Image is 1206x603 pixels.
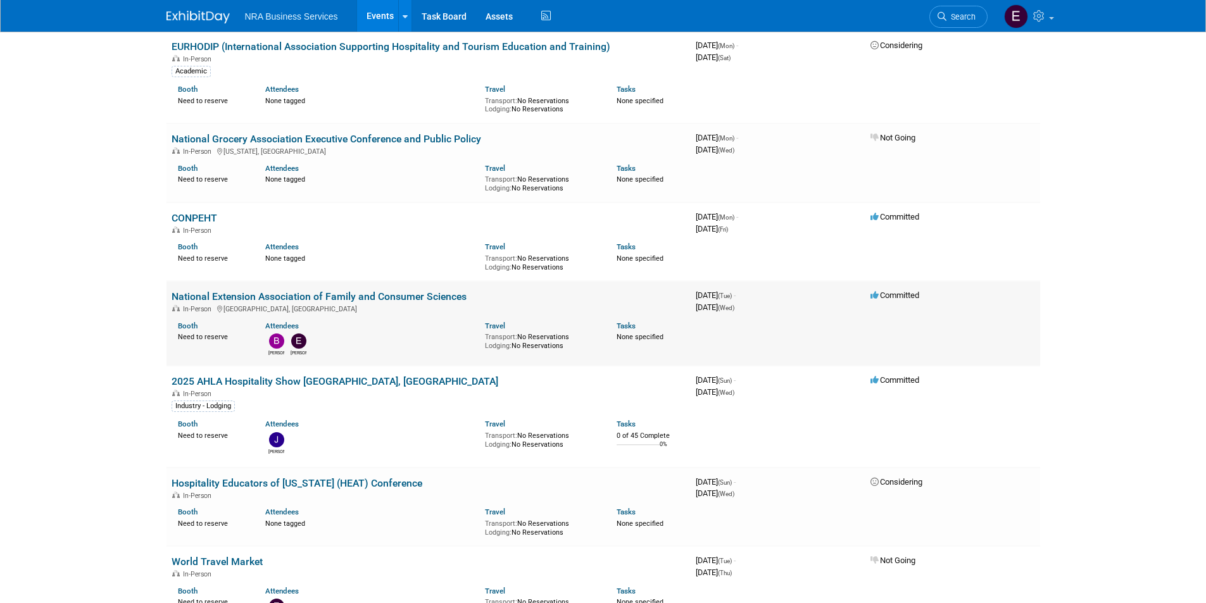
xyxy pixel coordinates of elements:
[178,85,198,94] a: Booth
[172,305,180,311] img: In-Person Event
[718,569,732,576] span: (Thu)
[178,173,247,184] div: Need to reserve
[617,254,663,263] span: None specified
[178,587,198,595] a: Booth
[172,401,235,412] div: Industry - Lodging
[485,252,598,271] div: No Reservations No Reservations
[870,133,915,142] span: Not Going
[178,507,198,516] a: Booth
[617,85,636,94] a: Tasks
[485,105,512,113] span: Lodging:
[485,517,598,537] div: No Reservations No Reservations
[617,420,636,428] a: Tasks
[718,42,734,49] span: (Mon)
[718,389,734,396] span: (Wed)
[718,292,732,299] span: (Tue)
[485,429,598,449] div: No Reservations No Reservations
[734,375,736,385] span: -
[268,447,284,455] div: Jennifer Bonilla
[485,97,517,105] span: Transport:
[268,349,284,356] div: Bob Inskeep
[718,135,734,142] span: (Mon)
[617,333,663,341] span: None specified
[617,587,636,595] a: Tasks
[265,507,299,516] a: Attendees
[183,305,215,313] span: In-Person
[617,507,636,516] a: Tasks
[172,290,467,302] a: National Extension Association of Family and Consumer Sciences
[265,587,299,595] a: Attendees
[736,133,738,142] span: -
[617,175,663,183] span: None specified
[696,556,736,565] span: [DATE]
[172,556,263,568] a: World Travel Market
[245,11,338,22] span: NRA Business Services
[718,226,728,233] span: (Fri)
[696,302,734,312] span: [DATE]
[485,184,512,192] span: Lodging:
[696,387,734,397] span: [DATE]
[485,420,505,428] a: Travel
[485,94,598,114] div: No Reservations No Reservations
[265,173,475,184] div: None tagged
[172,147,180,154] img: In-Person Event
[718,377,732,384] span: (Sun)
[617,164,636,173] a: Tasks
[696,290,736,300] span: [DATE]
[718,214,734,221] span: (Mon)
[485,321,505,330] a: Travel
[172,492,180,498] img: In-Person Event
[172,55,180,61] img: In-Person Event
[178,242,198,251] a: Booth
[485,330,598,350] div: No Reservations No Reservations
[485,342,512,350] span: Lodging:
[265,420,299,428] a: Attendees
[265,321,299,330] a: Attendees
[265,164,299,173] a: Attendees
[485,173,598,192] div: No Reservations No Reservations
[485,528,512,537] span: Lodging:
[269,333,284,349] img: Bob Inskeep
[734,556,736,565] span: -
[269,432,284,447] img: Jennifer Bonilla
[485,507,505,516] a: Travel
[172,227,180,233] img: In-Person Event
[485,587,505,595] a: Travel
[178,420,198,428] a: Booth
[265,517,475,528] div: None tagged
[696,375,736,385] span: [DATE]
[485,440,512,449] span: Lodging:
[485,254,517,263] span: Transport:
[485,263,512,271] span: Lodging:
[172,146,686,156] div: [US_STATE], [GEOGRAPHIC_DATA]
[291,349,306,356] div: Eric Weiss
[696,212,738,221] span: [DATE]
[929,6,988,28] a: Search
[265,242,299,251] a: Attendees
[172,390,180,396] img: In-Person Event
[718,304,734,311] span: (Wed)
[291,333,306,349] img: Eric Weiss
[178,429,247,440] div: Need to reserve
[870,556,915,565] span: Not Going
[617,432,686,440] div: 0 of 45 Complete
[178,252,247,263] div: Need to reserve
[183,227,215,235] span: In-Person
[718,479,732,486] span: (Sun)
[696,145,734,154] span: [DATE]
[265,85,299,94] a: Attendees
[696,133,738,142] span: [DATE]
[617,321,636,330] a: Tasks
[718,54,731,61] span: (Sat)
[696,568,732,577] span: [DATE]
[265,94,475,106] div: None tagged
[183,570,215,578] span: In-Person
[166,11,230,23] img: ExhibitDay
[617,242,636,251] a: Tasks
[870,40,922,50] span: Considering
[178,94,247,106] div: Need to reserve
[485,333,517,341] span: Transport:
[172,212,217,224] a: CONPEHT
[617,97,663,105] span: None specified
[718,557,732,564] span: (Tue)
